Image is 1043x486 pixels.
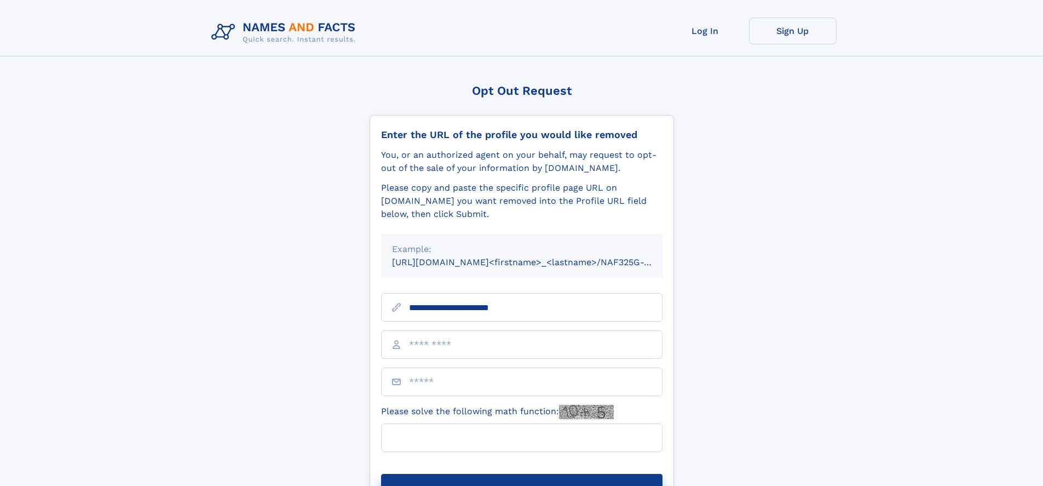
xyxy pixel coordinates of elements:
a: Sign Up [749,18,837,44]
div: You, or an authorized agent on your behalf, may request to opt-out of the sale of your informatio... [381,148,662,175]
img: Logo Names and Facts [207,18,365,47]
div: Example: [392,243,652,256]
div: Enter the URL of the profile you would like removed [381,129,662,141]
label: Please solve the following math function: [381,405,614,419]
div: Please copy and paste the specific profile page URL on [DOMAIN_NAME] you want removed into the Pr... [381,181,662,221]
a: Log In [661,18,749,44]
div: Opt Out Request [370,84,674,98]
small: [URL][DOMAIN_NAME]<firstname>_<lastname>/NAF325G-xxxxxxxx [392,257,683,267]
